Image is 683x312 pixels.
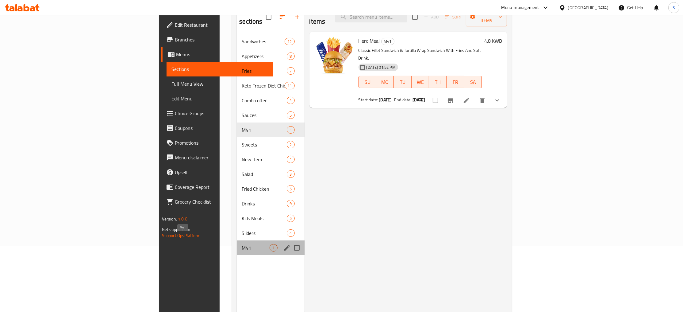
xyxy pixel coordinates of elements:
[287,229,294,237] div: items
[421,12,441,22] span: Add item
[242,185,287,193] div: Fried Chicken
[237,226,304,240] div: Sliders4
[287,97,294,104] div: items
[242,38,285,45] div: Sandwiches
[242,215,287,222] span: Kids Meals
[242,229,287,237] span: Sliders
[287,186,294,192] span: 5
[161,47,273,62] a: Menus
[464,76,482,88] button: SA
[409,10,421,23] span: Select section
[394,76,411,88] button: TU
[376,76,394,88] button: MO
[359,36,380,45] span: Hero Meal
[162,232,201,240] a: Support.OpsPlatform
[242,53,287,60] span: Appetizers
[242,82,285,89] span: Keto Frozen Diet Chicken
[394,96,411,104] span: End date:
[287,68,294,74] span: 7
[379,78,391,87] span: MO
[429,76,447,88] button: TH
[429,94,442,107] span: Select to update
[175,169,268,176] span: Upsell
[176,51,268,58] span: Menus
[167,62,273,76] a: Sections
[381,38,394,45] div: M41
[361,78,374,87] span: SU
[287,157,294,162] span: 1
[364,64,398,70] span: [DATE] 01:52 PM
[237,34,304,49] div: Sandwiches12
[414,93,429,108] button: sort-choices
[285,38,294,45] div: items
[237,64,304,78] div: Fries7
[275,10,290,24] span: Sort sections
[287,112,294,118] span: 5
[432,78,444,87] span: TH
[359,76,376,88] button: SU
[412,76,429,88] button: WE
[287,98,294,103] span: 4
[414,78,427,87] span: WE
[285,83,294,89] span: 11
[471,9,502,25] span: Manage items
[161,165,273,180] a: Upsell
[493,97,501,104] svg: Show Choices
[161,106,273,121] a: Choice Groups
[242,126,287,134] span: M41
[287,53,294,60] div: items
[242,141,287,148] span: Sweets
[335,12,407,22] input: search
[287,200,294,207] div: items
[237,181,304,196] div: Fried Chicken5
[447,76,464,88] button: FR
[443,12,463,22] button: Sort
[270,244,277,252] div: items
[237,137,304,152] div: Sweets2
[161,194,273,209] a: Grocery Checklist
[237,211,304,226] div: Kids Meals5
[262,10,275,23] span: Select all sections
[161,18,273,32] a: Edit Restaurant
[285,39,294,45] span: 12
[443,93,458,108] button: Branch-specific-item
[175,110,268,117] span: Choice Groups
[412,96,425,104] b: [DATE]
[161,180,273,194] a: Coverage Report
[175,139,268,146] span: Promotions
[171,80,268,88] span: Full Menu View
[237,123,304,137] div: M411
[237,32,304,258] nav: Menu sections
[237,152,304,167] div: New Item1
[467,78,479,87] span: SA
[287,156,294,163] div: items
[287,201,294,207] span: 9
[237,240,304,255] div: M411edit
[161,150,273,165] a: Menu disclaimer
[449,78,462,87] span: FR
[178,215,187,223] span: 1.0.0
[237,167,304,181] div: Salad3
[287,171,294,177] span: 3
[175,124,268,132] span: Coupons
[242,97,287,104] span: Combo offer
[162,225,190,233] span: Get support on:
[242,67,287,75] div: Fries
[463,97,470,104] a: Edit menu item
[242,170,287,178] div: Salad
[237,196,304,211] div: Drinks9
[171,95,268,102] span: Edit Menu
[568,4,608,11] div: [GEOGRAPHIC_DATA]
[242,111,287,119] div: Sauces
[287,215,294,222] div: items
[175,36,268,43] span: Branches
[382,38,394,45] span: M41
[475,93,490,108] button: delete
[490,93,505,108] button: show more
